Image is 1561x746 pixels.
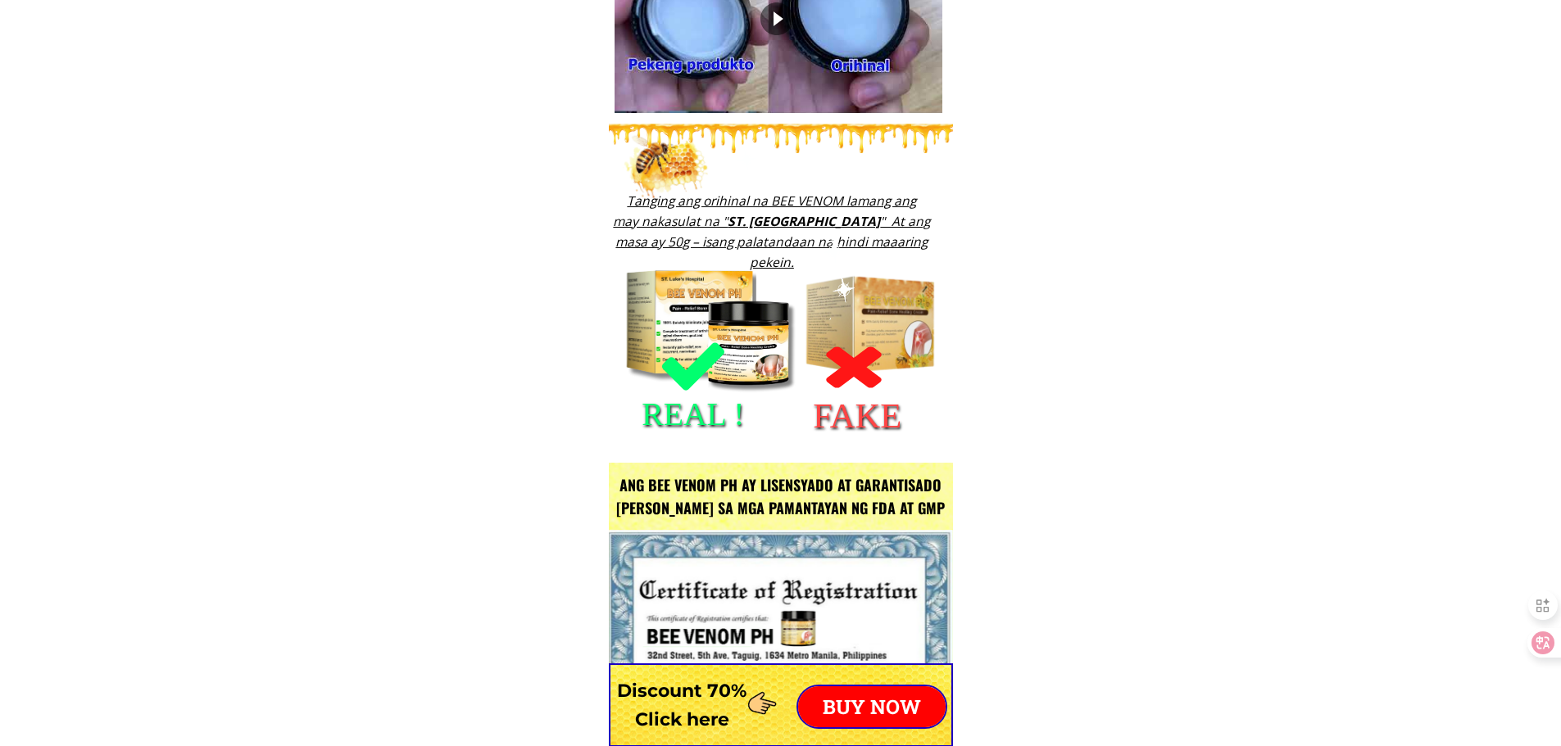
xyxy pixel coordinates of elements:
[798,686,946,727] p: BUY NOW
[813,388,1164,444] div: FAKE
[613,191,930,273] div: Tanging ang orihinal na BEE VENOM lamang ang may nakasulat na " " At ang masa ay 50g – isang pala...
[611,473,951,521] h3: Ang BEE VENOM PH ay lisensyado at garantisado [PERSON_NAME] sa mga pamantayan ng FDA at GMP
[642,389,969,441] div: REAL !
[728,212,880,230] span: ST. [GEOGRAPHIC_DATA]
[609,676,756,734] h3: Discount 70% Click here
